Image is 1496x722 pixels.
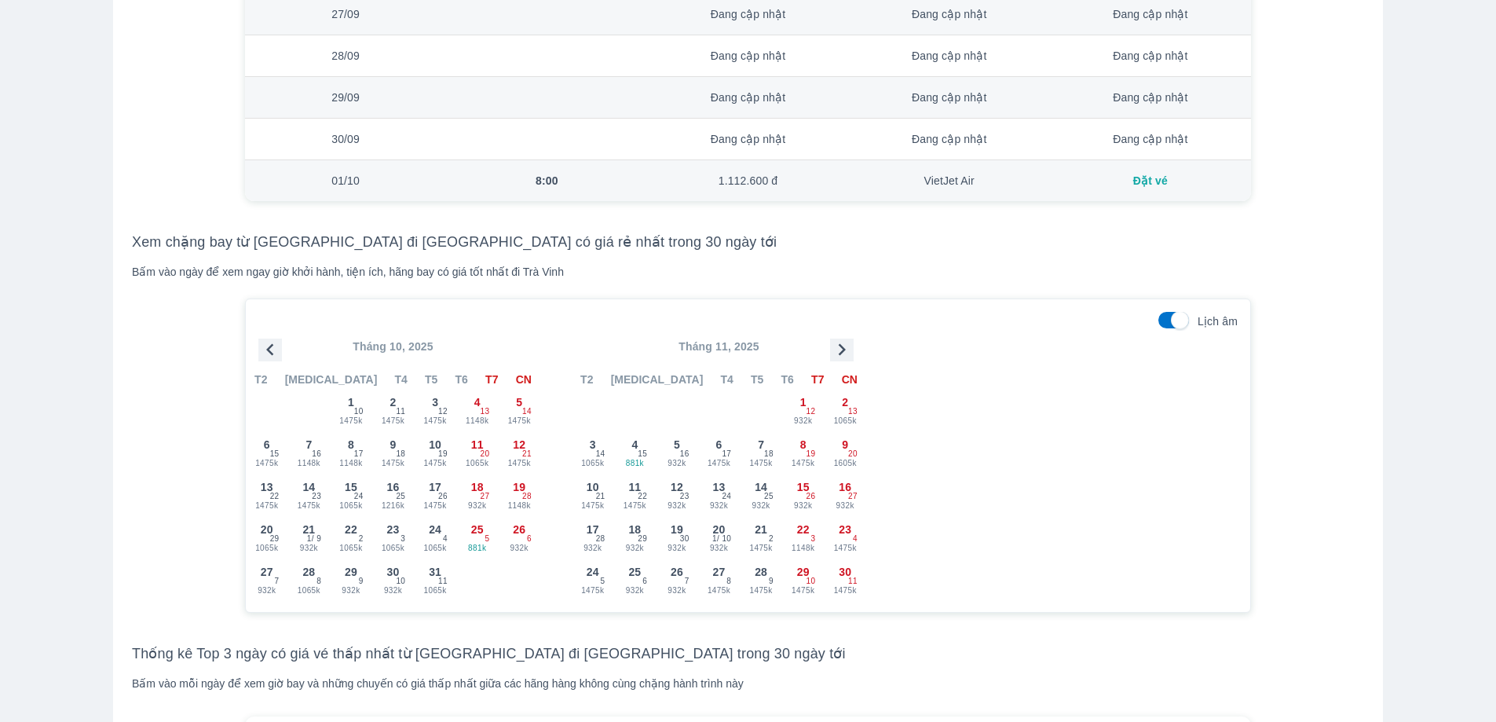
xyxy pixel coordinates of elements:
[825,500,865,512] span: 932k
[781,372,794,387] span: T6
[414,387,456,430] button: 31475k12
[587,564,599,580] span: 24
[680,490,689,503] span: 23
[415,415,455,427] span: 1475k
[638,533,647,545] span: 29
[797,564,810,580] span: 29
[674,437,680,453] span: 5
[415,500,455,512] span: 1475k
[825,415,865,427] span: 1065k
[305,437,312,453] span: 7
[443,533,448,545] span: 4
[614,472,657,515] button: 111475k22
[288,430,331,472] button: 71148k16
[373,585,414,597] span: 932k
[312,490,321,503] span: 23
[261,564,273,580] span: 27
[471,479,484,495] span: 18
[741,542,781,555] span: 1475k
[647,119,848,160] td: Đang cập nhật
[671,522,683,537] span: 19
[782,557,825,599] button: 291475k10
[285,372,378,387] span: [MEDICAL_DATA]
[590,437,596,453] span: 3
[680,448,689,460] span: 16
[849,119,1050,160] td: Đang cập nhật
[698,430,741,472] button: 61475k17
[459,173,635,189] div: 8:00
[254,372,267,387] span: T2
[614,557,657,599] button: 25932k6
[769,575,774,588] span: 9
[302,522,315,537] span: 21
[372,515,415,557] button: 231065k3
[302,479,315,495] span: 14
[396,405,405,418] span: 11
[481,490,490,503] span: 27
[316,575,321,588] span: 8
[783,500,824,512] span: 932k
[572,500,613,512] span: 1475k
[825,585,865,597] span: 1475k
[132,644,1364,663] h3: Thống kê Top 3 ngày có giá vé thấp nhất từ [GEOGRAPHIC_DATA] đi [GEOGRAPHIC_DATA] trong 30 ngày tới
[769,533,774,545] span: 2
[246,430,288,472] button: 61475k15
[572,557,614,599] button: 241475k5
[713,479,726,495] span: 13
[498,430,540,472] button: 121475k21
[345,564,357,580] span: 29
[345,522,357,537] span: 22
[842,437,848,453] span: 9
[527,533,532,545] span: 6
[330,472,372,515] button: 151065k24
[432,394,438,410] span: 3
[132,676,1364,691] div: Bấm vào mỗi ngày để xem giờ bay và những chuyến có giá thấp nhất giữa các hãng hàng không cùng ch...
[246,472,288,515] button: 131475k22
[848,448,858,460] span: 20
[611,372,704,387] span: [MEDICAL_DATA]
[516,372,532,387] span: CN
[1050,77,1251,119] td: Đang cập nhật
[438,575,448,588] span: 11
[498,472,540,515] button: 191148k28
[615,585,656,597] span: 932k
[348,437,354,453] span: 8
[782,472,825,515] button: 15932k26
[415,585,455,597] span: 1065k
[270,533,280,545] span: 29
[824,557,866,599] button: 301475k11
[628,564,641,580] span: 25
[330,387,372,430] button: 11475k10
[414,430,456,472] button: 101475k19
[246,339,540,354] p: Tháng 10, 2025
[716,437,722,453] span: 6
[685,575,689,588] span: 7
[741,500,781,512] span: 932k
[414,515,456,557] button: 241065k4
[631,437,638,453] span: 4
[699,542,740,555] span: 932k
[848,490,858,503] span: 27
[498,387,540,430] button: 51475k14
[783,415,824,427] span: 932k
[861,173,1037,189] div: VietJet Air
[807,490,816,503] span: 26
[721,372,733,387] span: T4
[615,457,656,470] span: 881k
[614,430,657,472] button: 4881k15
[572,457,613,470] span: 1065k
[755,522,767,537] span: 21
[425,372,437,387] span: T5
[390,394,397,410] span: 2
[474,394,481,410] span: 4
[656,515,698,557] button: 19932k30
[726,575,731,588] span: 8
[438,490,448,503] span: 26
[261,479,273,495] span: 13
[246,515,288,557] button: 201065k29
[698,557,741,599] button: 271475k8
[373,542,414,555] span: 1065k
[258,173,433,189] div: 01/10
[471,522,484,537] span: 25
[331,500,371,512] span: 1065k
